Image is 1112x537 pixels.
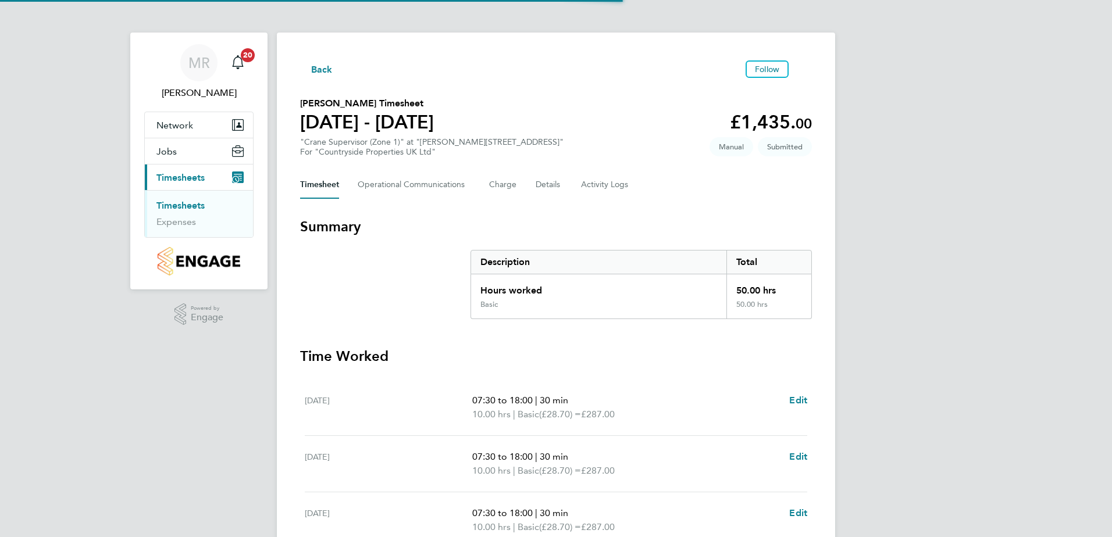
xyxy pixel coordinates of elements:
[300,347,812,366] h3: Time Worked
[489,171,517,199] button: Charge
[513,521,515,532] span: |
[581,465,615,476] span: £287.00
[191,313,223,323] span: Engage
[144,247,254,275] a: Go to home page
[540,451,568,462] span: 30 min
[305,393,472,421] div: [DATE]
[191,303,223,313] span: Powered by
[789,451,807,462] span: Edit
[710,137,753,156] span: This timesheet was manually created.
[755,64,779,74] span: Follow
[145,164,253,190] button: Timesheets
[226,44,250,81] a: 20
[581,521,615,532] span: £287.00
[471,250,812,319] div: Summary
[472,465,511,476] span: 10.00 hrs
[305,506,472,534] div: [DATE]
[156,216,196,227] a: Expenses
[174,303,224,325] a: Powered byEngage
[300,217,812,236] h3: Summary
[789,450,807,464] a: Edit
[156,146,177,157] span: Jobs
[144,44,254,100] a: MR[PERSON_NAME]
[581,409,615,420] span: £287.00
[480,300,498,309] div: Basic
[472,409,511,420] span: 10.00 hrs
[300,171,339,199] button: Timesheet
[472,395,533,406] span: 07:30 to 18:00
[758,137,812,156] span: This timesheet is Submitted.
[539,409,581,420] span: (£28.70) =
[535,451,537,462] span: |
[472,451,533,462] span: 07:30 to 18:00
[156,200,205,211] a: Timesheets
[471,250,726,274] div: Description
[130,33,268,289] nav: Main navigation
[535,395,537,406] span: |
[746,60,789,78] button: Follow
[539,465,581,476] span: (£28.70) =
[358,171,471,199] button: Operational Communications
[305,450,472,478] div: [DATE]
[513,465,515,476] span: |
[145,190,253,237] div: Timesheets
[300,96,434,110] h2: [PERSON_NAME] Timesheet
[300,62,333,76] button: Back
[581,171,630,199] button: Activity Logs
[472,507,533,518] span: 07:30 to 18:00
[145,112,253,138] button: Network
[241,48,255,62] span: 20
[188,55,210,70] span: MR
[536,171,562,199] button: Details
[789,395,807,406] span: Edit
[789,507,807,518] span: Edit
[300,110,434,134] h1: [DATE] - [DATE]
[144,86,254,100] span: Martyn Reed
[145,138,253,164] button: Jobs
[726,300,811,318] div: 50.00 hrs
[730,111,812,133] app-decimal: £1,435.
[158,247,240,275] img: countryside-properties-logo-retina.png
[789,506,807,520] a: Edit
[156,172,205,183] span: Timesheets
[793,66,812,72] button: Timesheets Menu
[311,63,333,77] span: Back
[300,147,564,157] div: For "Countryside Properties UK Ltd"
[540,507,568,518] span: 30 min
[518,407,539,421] span: Basic
[796,115,812,132] span: 00
[535,507,537,518] span: |
[300,137,564,157] div: "Crane Supervisor (Zone 1)" at "[PERSON_NAME][STREET_ADDRESS]"
[156,120,193,131] span: Network
[726,250,811,274] div: Total
[539,521,581,532] span: (£28.70) =
[726,274,811,300] div: 50.00 hrs
[540,395,568,406] span: 30 min
[513,409,515,420] span: |
[471,274,726,300] div: Hours worked
[472,521,511,532] span: 10.00 hrs
[518,464,539,478] span: Basic
[789,393,807,407] a: Edit
[518,520,539,534] span: Basic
